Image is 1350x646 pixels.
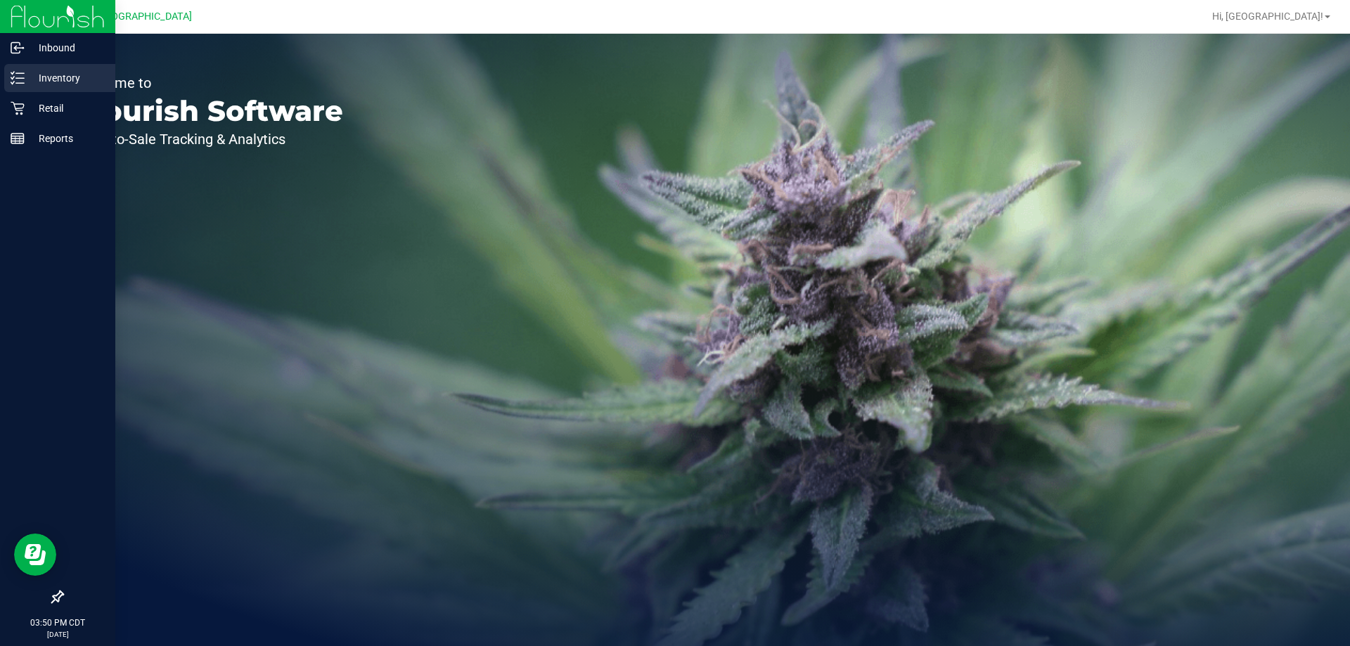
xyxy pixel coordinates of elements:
[11,41,25,55] inline-svg: Inbound
[1212,11,1323,22] span: Hi, [GEOGRAPHIC_DATA]!
[76,97,343,125] p: Flourish Software
[76,76,343,90] p: Welcome to
[6,629,109,640] p: [DATE]
[96,11,192,22] span: [GEOGRAPHIC_DATA]
[11,71,25,85] inline-svg: Inventory
[11,101,25,115] inline-svg: Retail
[11,131,25,146] inline-svg: Reports
[25,100,109,117] p: Retail
[14,534,56,576] iframe: Resource center
[25,130,109,147] p: Reports
[25,39,109,56] p: Inbound
[6,616,109,629] p: 03:50 PM CDT
[25,70,109,86] p: Inventory
[76,132,343,146] p: Seed-to-Sale Tracking & Analytics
